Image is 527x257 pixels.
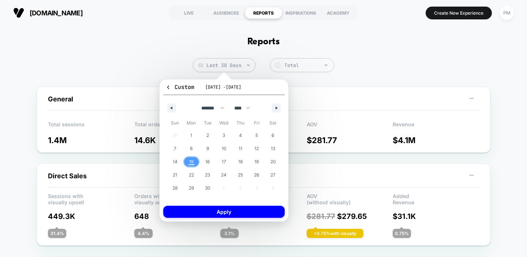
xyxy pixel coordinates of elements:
span: 4 [239,129,242,142]
span: 9 [206,142,209,155]
span: 25 [238,168,243,182]
button: 29 [183,182,200,195]
span: 12 [254,142,259,155]
span: Sat [265,117,281,129]
span: 22 [189,168,194,182]
button: 27 [265,168,281,182]
span: 10 [222,142,226,155]
span: 1 [190,129,192,142]
button: 15 [183,155,200,168]
span: 28 [172,182,177,195]
p: Total orders [134,121,221,132]
span: 23 [205,168,210,182]
span: 27 [270,168,276,182]
button: 25 [232,168,248,182]
span: 13 [271,142,275,155]
span: 11 [239,142,242,155]
h1: Reports [247,37,280,47]
button: 22 [183,168,200,182]
p: 1.4M [48,135,134,145]
img: calendar [199,63,203,67]
button: 13 [265,142,281,155]
button: 23 [199,168,216,182]
button: 9 [199,142,216,155]
button: 5 [248,129,265,142]
span: Mon [183,117,200,129]
span: 6 [272,129,274,142]
img: end [247,64,250,66]
span: Wed [216,117,232,129]
button: [DOMAIN_NAME] [11,7,85,19]
p: 449.3K [48,212,134,221]
button: 24 [216,168,232,182]
div: + 0.75 % with visually [307,229,363,238]
p: AOV (without visually) [307,193,393,204]
button: PM [497,5,516,21]
span: 5 [255,129,258,142]
div: REPORTS [245,7,282,19]
span: 19 [254,155,259,168]
div: 4.4 % [134,229,153,238]
button: 26 [248,168,265,182]
button: 11 [232,142,248,155]
span: Custom [165,83,194,91]
span: 26 [254,168,259,182]
span: General [48,95,73,103]
div: ACADEMY [319,7,357,19]
span: [DATE] - [DATE] [205,84,241,90]
span: 7 [174,142,176,155]
span: 2 [206,129,209,142]
button: 7 [167,142,183,155]
img: Visually logo [13,7,24,18]
span: 21 [173,168,177,182]
div: Total [284,62,330,68]
span: Thu [232,117,248,129]
span: 24 [221,168,227,182]
span: Fri [248,117,265,129]
button: 4 [232,129,248,142]
button: 16 [199,155,216,168]
p: Revenue [393,121,479,132]
span: Sun [167,117,183,129]
button: 10 [216,142,232,155]
p: $ 4.1M [393,135,479,145]
p: AOV [307,121,393,132]
div: 31.4 % [48,229,66,238]
button: 17 [216,155,232,168]
button: 30 [199,182,216,195]
p: $ 279.65 [307,212,393,221]
span: 16 [205,155,210,168]
p: 648 [134,212,221,221]
span: Tue [199,117,216,129]
span: 3 [223,129,225,142]
button: 28 [167,182,183,195]
button: 3 [216,129,232,142]
div: INSPIRATIONS [282,7,319,19]
span: 8 [190,142,193,155]
button: Custom[DATE] -[DATE] [163,83,285,95]
button: 14 [167,155,183,168]
p: $ 31.1K [393,212,479,221]
button: 12 [248,142,265,155]
p: Orders with visually added products [134,193,221,204]
button: Apply [163,206,285,218]
button: 18 [232,155,248,168]
span: 29 [189,182,194,195]
span: Direct Sales [48,172,87,180]
span: 14 [173,155,177,168]
div: LIVE [170,7,208,19]
div: 3.1 % [220,229,239,238]
button: 21 [167,168,183,182]
div: 0.75 % [393,229,411,238]
span: Last 30 Days [193,58,255,72]
p: Total sessions [48,121,134,132]
p: 14.6K [134,135,221,145]
span: 20 [270,155,276,168]
span: 18 [238,155,243,168]
button: 20 [265,155,281,168]
p: $ 281.77 [307,135,393,145]
img: end [325,64,327,66]
span: [DOMAIN_NAME] [30,9,83,17]
tspan: $ [277,63,279,67]
span: 15 [189,155,194,168]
